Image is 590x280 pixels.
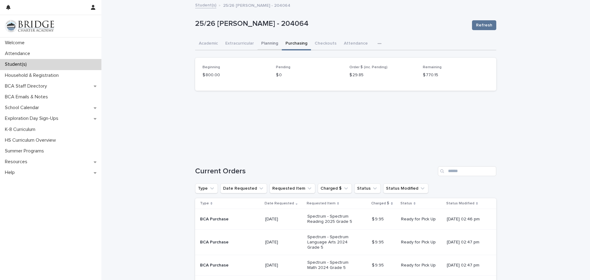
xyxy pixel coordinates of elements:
[200,200,209,207] p: Type
[307,200,336,207] p: Requested Item
[258,37,282,50] button: Planning
[2,127,40,132] p: K-8 Curriculum
[447,263,486,268] p: [DATE] 02:47 pm
[269,183,315,193] button: Requested Item
[2,61,32,67] p: Student(s)
[307,235,359,250] p: Spectrum - Spectrum Language Arts 2024 Grade 5
[265,217,302,222] p: [DATE]
[401,217,442,222] p: Ready for Pick Up
[2,83,52,89] p: BCA Staff Directory
[307,260,359,270] p: Spectrum - Spectrum Math 2024 Grade 5
[2,159,32,165] p: Resources
[371,200,389,207] p: Charged $
[200,240,251,245] p: BCA Purchase
[476,22,492,28] span: Refresh
[195,1,216,8] a: Student(s)
[349,65,387,69] span: Order $ (inc. Pending)
[372,215,385,222] p: $ 9.95
[349,72,415,78] p: $ 29.85
[318,183,352,193] button: Charged $
[265,263,302,268] p: [DATE]
[2,51,35,57] p: Attendance
[446,200,474,207] p: Status Modified
[423,72,489,78] p: $ 770.15
[195,209,496,230] tr: BCA Purchase[DATE]Spectrum - Spectrum Reading 2025 Grade 5$ 9.95$ 9.95 Ready for Pick Up[DATE] 02...
[423,65,442,69] span: Remaining
[195,37,222,50] button: Academic
[220,183,267,193] button: Date Requested
[307,214,359,224] p: Spectrum - Spectrum Reading 2025 Grade 5
[276,65,290,69] span: Pending
[447,240,486,245] p: [DATE] 02:47 pm
[2,137,61,143] p: HS Curriculum Overview
[203,65,220,69] span: Beginning
[372,262,385,268] p: $ 9.95
[5,20,54,32] img: V1C1m3IdTEidaUdm9Hs0
[401,263,442,268] p: Ready for Pick Up
[203,72,269,78] p: $ 800.00
[195,183,218,193] button: Type
[222,37,258,50] button: Extracurricular
[195,255,496,276] tr: BCA Purchase[DATE]Spectrum - Spectrum Math 2024 Grade 5$ 9.95$ 9.95 Ready for Pick Up[DATE] 02:47 pm
[354,183,381,193] button: Status
[438,166,496,176] input: Search
[400,200,412,207] p: Status
[195,229,496,255] tr: BCA Purchase[DATE]Spectrum - Spectrum Language Arts 2024 Grade 5$ 9.95$ 9.95 Ready for Pick Up[DA...
[401,240,442,245] p: Ready for Pick Up
[2,116,63,121] p: Exploration Day Sign-Ups
[265,200,294,207] p: Date Requested
[372,239,385,245] p: $ 9.95
[340,37,372,50] button: Attendance
[200,217,251,222] p: BCA Purchase
[2,105,44,111] p: School Calendar
[265,240,302,245] p: [DATE]
[472,20,496,30] button: Refresh
[447,217,486,222] p: [DATE] 02:46 pm
[282,37,311,50] button: Purchasing
[311,37,340,50] button: Checkouts
[223,2,290,8] p: 25/26 [PERSON_NAME] - 204064
[2,94,53,100] p: BCA Emails & Notes
[276,72,342,78] p: $ 0
[200,263,251,268] p: BCA Purchase
[2,148,49,154] p: Summer Programs
[2,170,20,175] p: Help
[195,167,435,176] h1: Current Orders
[2,73,64,78] p: Household & Registration
[195,19,467,28] p: 25/26 [PERSON_NAME] - 204064
[383,183,428,193] button: Status Modified
[2,40,29,46] p: Welcome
